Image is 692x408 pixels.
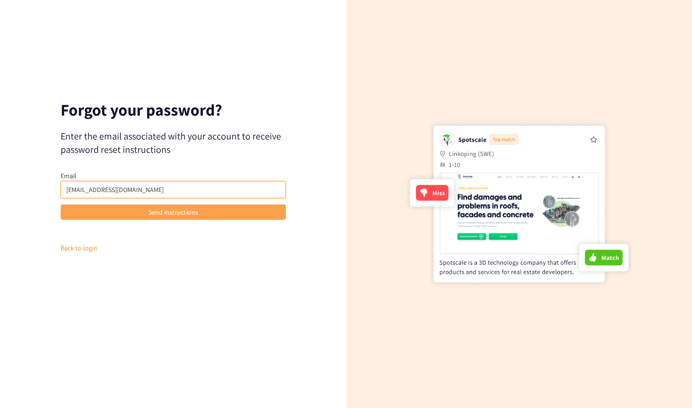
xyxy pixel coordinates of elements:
button: Send instructions [61,204,286,220]
a: Back to login [61,244,97,252]
label: Email [61,172,76,180]
p: Forgot your password? [61,102,286,118]
p: Enter the email associated with your account to receive password reset instructions [61,129,286,156]
iframe: Chat Widget [644,362,692,408]
span: Send instructions [148,207,198,217]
